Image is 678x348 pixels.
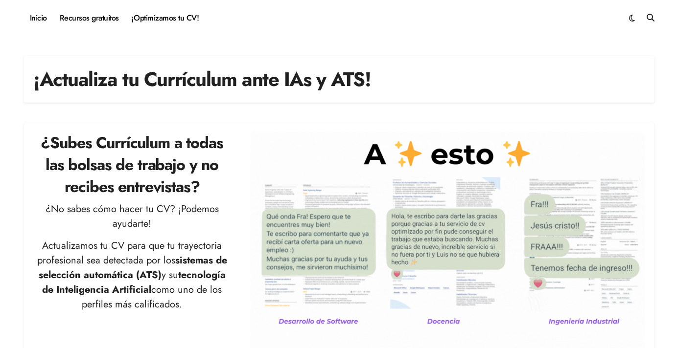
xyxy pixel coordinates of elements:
h2: ¿Subes Currículum a todas las bolsas de trabajo y no recibes entrevistas? [33,132,231,197]
a: ¡Optimizamos tu CV! [125,5,205,31]
p: ¿No sabes cómo hacer tu CV? ¡Podemos ayudarte! [33,202,231,231]
strong: sistemas de selección automática (ATS) [39,253,227,282]
h1: ¡Actualiza tu Currículum ante IAs y ATS! [33,65,371,93]
p: Actualizamos tu CV para que tu trayectoria profesional sea detectada por los y su como uno de los... [33,239,231,312]
a: Inicio [23,5,53,31]
a: Recursos gratuitos [53,5,125,31]
strong: tecnología de Inteligencia Artificial [42,268,226,297]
